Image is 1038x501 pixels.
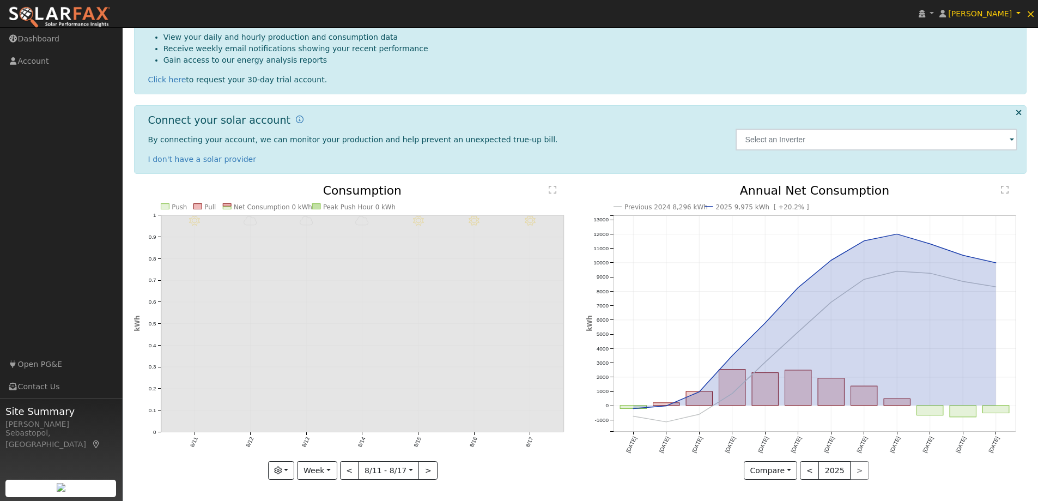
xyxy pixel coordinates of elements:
[163,32,1018,43] li: View your daily and hourly production and consumption data
[596,303,609,309] text: 7000
[730,391,735,396] circle: onclick=""
[719,370,745,406] rect: onclick=""
[593,231,609,237] text: 12000
[596,360,609,366] text: 3000
[323,184,402,197] text: Consumption
[148,342,156,348] text: 0.4
[862,277,866,281] circle: onclick=""
[593,245,609,251] text: 11000
[950,406,976,417] rect: onclick=""
[664,404,668,408] circle: onclick=""
[653,403,679,406] rect: onclick=""
[5,419,117,430] div: [PERSON_NAME]
[823,436,835,454] text: [DATE]
[856,436,869,454] text: [DATE]
[625,436,638,454] text: [DATE]
[301,436,311,448] text: 8/13
[724,436,736,454] text: [DATE]
[757,436,769,454] text: [DATE]
[988,436,1000,454] text: [DATE]
[525,436,535,448] text: 8/17
[800,461,819,480] button: <
[624,203,708,211] text: Previous 2024 8,296 kWh
[740,184,890,197] text: Annual Net Consumption
[323,203,396,210] text: Peak Push Hour 0 kWh
[148,234,156,240] text: 0.9
[730,354,735,358] circle: onclick=""
[895,232,899,236] circle: onclick=""
[796,286,800,290] circle: onclick=""
[549,185,557,194] text: 
[818,461,851,480] button: 2025
[829,300,833,304] circle: onclick=""
[691,436,703,454] text: [DATE]
[148,74,1018,86] div: to request your 30-day trial account.
[620,406,646,409] rect: onclick=""
[340,461,359,480] button: <
[148,407,156,413] text: 0.1
[163,43,1018,55] li: Receive weekly email notifications showing your recent performance
[744,461,798,480] button: Compare
[596,317,609,323] text: 6000
[148,321,156,327] text: 0.5
[189,436,198,448] text: 8/11
[697,412,701,417] circle: onclick=""
[736,129,1018,150] input: Select an Inverter
[796,330,800,334] circle: onclick=""
[1001,185,1009,194] text: 
[596,288,609,294] text: 8000
[763,321,767,325] circle: onclick=""
[593,259,609,265] text: 10000
[153,212,156,218] text: 1
[596,346,609,352] text: 4000
[412,436,422,448] text: 8/15
[961,279,966,283] circle: onclick=""
[664,420,668,424] circle: onclick=""
[818,378,844,406] rect: onclick=""
[148,364,156,370] text: 0.3
[418,461,438,480] button: >
[715,203,809,211] text: 2025 9,975 kWh [ +20.2% ]
[596,274,609,280] text: 9000
[983,406,1009,413] rect: onclick=""
[928,242,932,246] circle: onclick=""
[895,269,899,273] circle: onclick=""
[851,386,877,406] rect: onclick=""
[752,373,778,406] rect: onclick=""
[790,436,802,454] text: [DATE]
[245,436,254,448] text: 8/12
[829,258,833,262] circle: onclick=""
[5,427,117,450] div: Sebastopol, [GEOGRAPHIC_DATA]
[92,440,101,449] a: Map
[631,407,635,411] circle: onclick=""
[658,436,670,454] text: [DATE]
[631,414,635,419] circle: onclick=""
[172,203,187,210] text: Push
[8,6,111,29] img: SolarFax
[922,436,934,454] text: [DATE]
[148,255,156,261] text: 0.8
[596,388,609,394] text: 1000
[148,299,156,305] text: 0.6
[297,461,337,480] button: Week
[57,483,65,492] img: retrieve
[596,374,609,380] text: 2000
[148,75,186,84] a: Click here
[204,203,216,210] text: Pull
[884,399,910,406] rect: onclick=""
[148,114,290,126] h1: Connect your solar account
[234,203,312,210] text: Net Consumption 0 kWh
[594,417,609,423] text: -1000
[148,277,156,283] text: 0.7
[994,285,998,289] circle: onclick=""
[148,155,257,164] a: I don't have a solar provider
[133,315,141,331] text: kWh
[163,55,1018,66] li: Gain access to our energy analysis reports
[697,390,701,394] circle: onclick=""
[889,436,901,454] text: [DATE]
[1026,7,1035,20] span: ×
[605,403,609,409] text: 0
[357,436,367,448] text: 8/14
[358,461,419,480] button: 8/11 - 8/17
[686,391,712,406] rect: onclick=""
